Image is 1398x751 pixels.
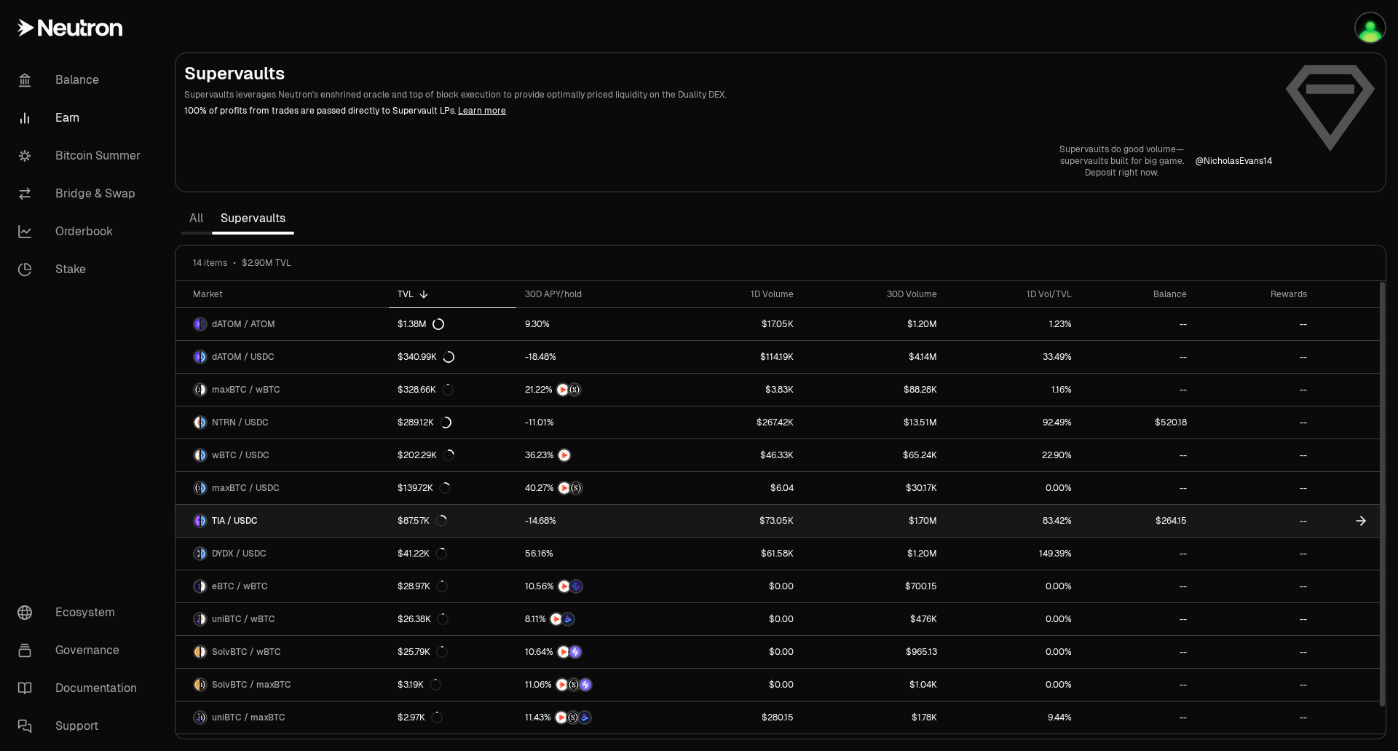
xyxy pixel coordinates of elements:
a: NTRNStructured Points [516,374,671,406]
a: NTRNBedrock Diamonds [516,603,671,635]
img: dATOM Logo [194,351,200,363]
img: Structured Points [570,482,582,494]
img: eBTC Logo [194,581,200,592]
img: ATOM Logo [201,318,206,330]
img: NTRN [558,581,570,592]
button: NTRNStructured Points [525,481,663,495]
a: -- [1081,603,1196,635]
a: $1.20M [802,308,946,340]
span: uniBTC / maxBTC [212,712,285,723]
img: Bedrock Diamonds [562,613,574,625]
a: 83.42% [946,505,1081,537]
a: eBTC LogowBTC LogoeBTC / wBTC [175,570,389,602]
p: Deposit right now. [1059,167,1184,178]
a: -- [1081,538,1196,570]
span: NTRN / USDC [212,417,269,428]
a: -- [1196,505,1316,537]
a: $87.57K [389,505,516,537]
a: NTRNStructured Points [516,472,671,504]
a: -- [1196,472,1316,504]
a: -- [1196,374,1316,406]
img: dATOM Logo [194,318,200,330]
a: maxBTC LogoUSDC LogomaxBTC / USDC [175,472,389,504]
a: -- [1081,341,1196,373]
p: @ NicholasEvans14 [1196,155,1272,167]
a: $41.22K [389,538,516,570]
h2: Supervaults [184,62,1272,85]
a: @NicholasEvans14 [1196,155,1272,167]
a: uniBTC LogowBTC LogouniBTC / wBTC [175,603,389,635]
a: $13.51M [802,406,946,439]
a: -- [1196,570,1316,602]
button: NTRNEtherFi Points [525,579,663,594]
a: Orderbook [6,213,157,251]
div: $328.66K [398,384,454,396]
a: $700.15 [802,570,946,602]
a: $1.20M [802,538,946,570]
a: $28.97K [389,570,516,602]
img: NTRN Logo [194,417,200,428]
span: dATOM / ATOM [212,318,275,330]
p: Supervaults leverages Neutron's enshrined oracle and top of block execution to provide optimally ... [184,88,1272,101]
a: $46.33K [671,439,802,471]
p: supervaults built for big game. [1059,155,1184,167]
div: $28.97K [398,581,448,592]
a: $26.38K [389,603,516,635]
a: -- [1081,636,1196,668]
img: wBTC Logo [201,613,206,625]
a: 0.00% [946,570,1081,602]
div: $1.38M [398,318,444,330]
div: $26.38K [398,613,449,625]
a: $340.99K [389,341,516,373]
div: $87.57K [398,515,447,527]
a: Bridge & Swap [6,175,157,213]
a: -- [1081,669,1196,701]
a: $1.78K [802,701,946,734]
a: $65.24K [802,439,946,471]
a: -- [1196,669,1316,701]
a: $0.00 [671,603,802,635]
a: $25.79K [389,636,516,668]
a: SolvBTC LogowBTC LogoSolvBTC / wBTC [175,636,389,668]
a: Supervaults [212,204,294,233]
a: 9.44% [946,701,1081,734]
a: $1.04K [802,669,946,701]
a: $520.18 [1081,406,1196,439]
img: USDC Logo [201,351,206,363]
a: $30.17K [802,472,946,504]
div: TVL [398,288,508,300]
img: maxBTC Logo [201,712,206,723]
span: 14 items [193,257,227,269]
span: eBTC / wBTC [212,581,268,592]
a: Stake [6,251,157,288]
a: uniBTC LogomaxBTC LogouniBTC / maxBTC [175,701,389,734]
a: Balance [6,61,157,99]
a: NTRNStructured PointsBedrock Diamonds [516,701,671,734]
div: Balance [1089,288,1187,300]
img: maxBTC Logo [201,679,206,691]
a: -- [1081,472,1196,504]
a: -- [1196,308,1316,340]
a: SolvBTC LogomaxBTC LogoSolvBTC / maxBTC [175,669,389,701]
a: Supervaults do good volume—supervaults built for big game.Deposit right now. [1059,143,1184,178]
span: uniBTC / wBTC [212,613,275,625]
span: maxBTC / wBTC [212,384,280,396]
a: All [181,204,212,233]
img: uniBTC Logo [194,712,200,723]
a: -- [1081,701,1196,734]
a: NTRNEtherFi Points [516,570,671,602]
a: Bitcoin Summer [6,137,157,175]
a: Learn more [458,105,506,117]
button: NTRNStructured Points [525,382,663,397]
a: $202.29K [389,439,516,471]
div: $25.79K [398,646,448,658]
span: maxBTC / USDC [212,482,280,494]
a: -- [1081,374,1196,406]
a: 0.00% [946,472,1081,504]
img: maxBTC Logo [194,384,200,396]
div: 1D Volume [680,288,794,300]
a: TIA LogoUSDC LogoTIA / USDC [175,505,389,537]
a: $0.00 [671,636,802,668]
img: NTRN [557,384,569,396]
a: -- [1081,570,1196,602]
